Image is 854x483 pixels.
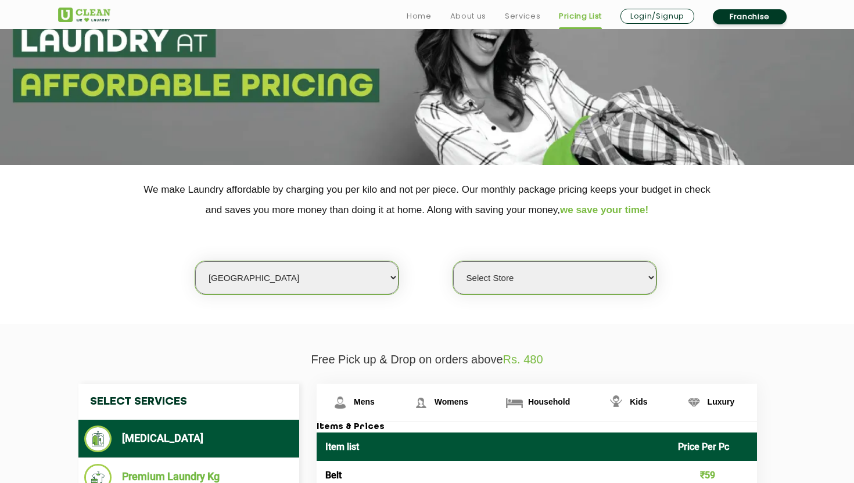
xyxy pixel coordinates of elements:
[317,422,757,432] h3: Items & Prices
[78,384,299,420] h4: Select Services
[317,432,669,461] th: Item list
[84,426,112,452] img: Dry Cleaning
[450,9,486,23] a: About us
[330,392,350,413] img: Mens
[630,397,647,406] span: Kids
[669,432,758,461] th: Price Per Pc
[58,353,796,366] p: Free Pick up & Drop on orders above
[620,9,694,24] a: Login/Signup
[411,392,431,413] img: Womens
[354,397,375,406] span: Mens
[713,9,787,24] a: Franchise
[407,9,432,23] a: Home
[560,204,648,215] span: we save your time!
[504,392,525,413] img: Household
[58,8,110,22] img: UClean Laundry and Dry Cleaning
[84,426,293,452] li: [MEDICAL_DATA]
[435,397,468,406] span: Womens
[606,392,626,413] img: Kids
[708,397,735,406] span: Luxury
[684,392,704,413] img: Luxury
[505,9,540,23] a: Services
[503,353,543,366] span: Rs. 480
[528,397,570,406] span: Household
[559,9,602,23] a: Pricing List
[58,179,796,220] p: We make Laundry affordable by charging you per kilo and not per piece. Our monthly package pricin...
